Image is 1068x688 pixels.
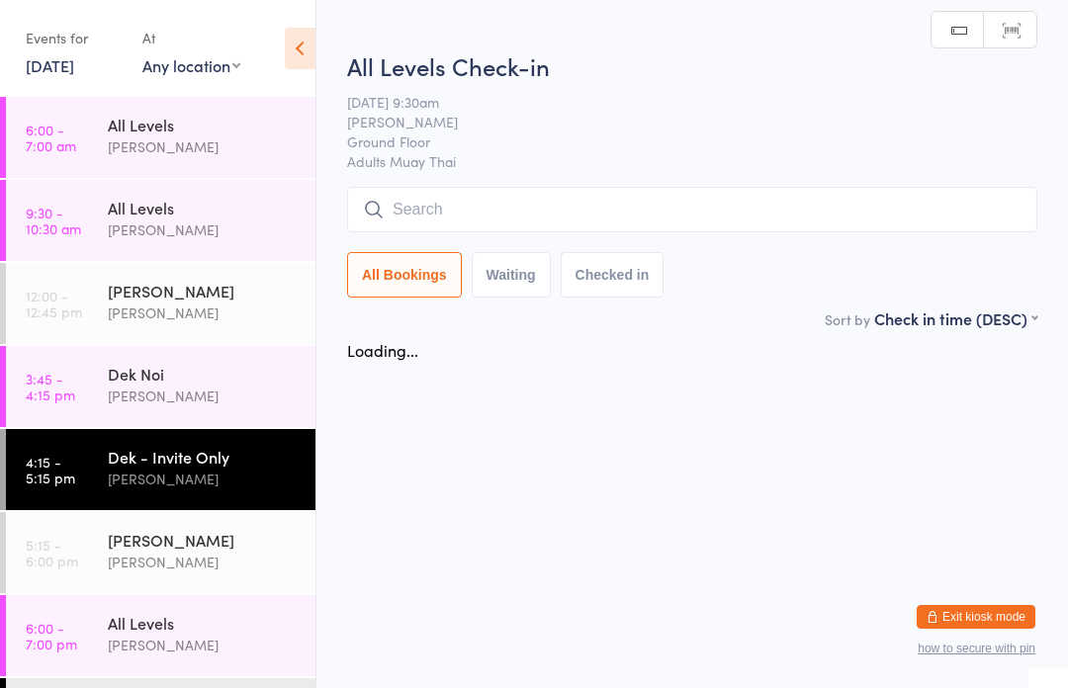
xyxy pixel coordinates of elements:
button: All Bookings [347,252,462,298]
div: [PERSON_NAME] [108,218,299,241]
time: 3:45 - 4:15 pm [26,371,75,402]
input: Search [347,187,1037,232]
div: [PERSON_NAME] [108,634,299,656]
div: [PERSON_NAME] [108,301,299,324]
button: how to secure with pin [918,642,1035,655]
span: Adults Muay Thai [347,151,1037,171]
time: 4:15 - 5:15 pm [26,454,75,485]
time: 6:00 - 7:00 pm [26,620,77,651]
div: Check in time (DESC) [874,307,1037,329]
div: [PERSON_NAME] [108,551,299,573]
a: [DATE] [26,54,74,76]
div: Dek Noi [108,363,299,385]
div: All Levels [108,197,299,218]
time: 12:00 - 12:45 pm [26,288,82,319]
div: All Levels [108,612,299,634]
div: [PERSON_NAME] [108,529,299,551]
label: Sort by [825,309,870,329]
div: [PERSON_NAME] [108,385,299,407]
div: Loading... [347,339,418,361]
div: [PERSON_NAME] [108,280,299,301]
span: [PERSON_NAME] [347,112,1007,131]
a: 3:45 -4:15 pmDek Noi[PERSON_NAME] [6,346,315,427]
div: Dek - Invite Only [108,446,299,468]
time: 9:30 - 10:30 am [26,205,81,236]
a: 6:00 -7:00 pmAll Levels[PERSON_NAME] [6,595,315,676]
time: 5:15 - 6:00 pm [26,537,78,568]
button: Exit kiosk mode [917,605,1035,629]
a: 12:00 -12:45 pm[PERSON_NAME][PERSON_NAME] [6,263,315,344]
div: At [142,22,240,54]
button: Waiting [472,252,551,298]
div: [PERSON_NAME] [108,468,299,490]
a: 4:15 -5:15 pmDek - Invite Only[PERSON_NAME] [6,429,315,510]
h2: All Levels Check-in [347,49,1037,82]
div: [PERSON_NAME] [108,135,299,158]
div: Events for [26,22,123,54]
button: Checked in [561,252,665,298]
a: 9:30 -10:30 amAll Levels[PERSON_NAME] [6,180,315,261]
a: 6:00 -7:00 amAll Levels[PERSON_NAME] [6,97,315,178]
time: 6:00 - 7:00 am [26,122,76,153]
div: Any location [142,54,240,76]
a: 5:15 -6:00 pm[PERSON_NAME][PERSON_NAME] [6,512,315,593]
span: Ground Floor [347,131,1007,151]
span: [DATE] 9:30am [347,92,1007,112]
div: All Levels [108,114,299,135]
